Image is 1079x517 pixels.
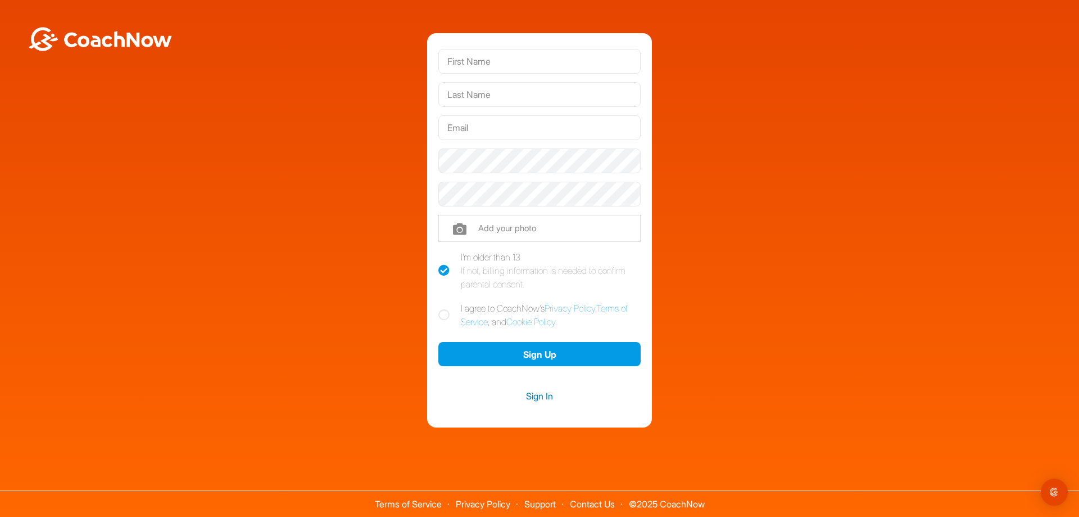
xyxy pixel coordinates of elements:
div: I'm older than 13 [461,250,641,291]
div: If not, billing information is needed to confirm parental consent. [461,264,641,291]
a: Support [524,498,556,510]
a: Privacy Policy [456,498,510,510]
input: First Name [438,49,641,74]
input: Email [438,115,641,140]
span: © 2025 CoachNow [623,491,710,509]
img: BwLJSsUCoWCh5upNqxVrqldRgqLPVwmV24tXu5FoVAoFEpwwqQ3VIfuoInZCoVCoTD4vwADAC3ZFMkVEQFDAAAAAElFTkSuQmCC [27,27,173,51]
input: Last Name [438,82,641,107]
a: Terms of Service [375,498,442,510]
div: Open Intercom Messenger [1041,479,1068,506]
button: Sign Up [438,342,641,366]
a: Privacy Policy [545,303,595,314]
a: Cookie Policy [506,316,555,327]
a: Sign In [438,389,641,403]
label: I agree to CoachNow's , , and . [438,302,641,329]
a: Contact Us [570,498,615,510]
